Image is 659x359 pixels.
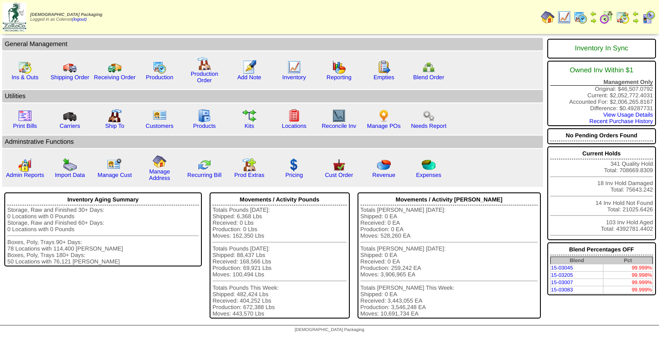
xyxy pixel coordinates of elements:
div: Owned Inv Within $1 [550,62,653,79]
td: 99.999% [603,264,653,272]
a: Needs Report [411,123,446,129]
a: Shipping Order [50,74,89,80]
a: Print Bills [13,123,37,129]
a: 15-03205 [551,272,573,278]
a: 15-03045 [551,265,573,271]
img: line_graph2.gif [332,109,346,123]
img: cust_order.png [332,158,346,172]
img: po.png [377,109,391,123]
img: workorder.gif [377,60,391,74]
td: Adminstrative Functions [2,136,543,148]
td: 99.999% [603,279,653,286]
img: network.png [422,60,436,74]
div: Current Holds [550,148,653,159]
th: Blend [550,257,603,264]
a: 15-03083 [551,287,573,293]
img: calendarprod.gif [153,60,166,74]
img: factory2.gif [108,109,122,123]
a: Inventory [282,74,306,80]
a: Manage Cust [97,172,132,178]
img: calendarprod.gif [574,10,587,24]
div: No Pending Orders Found [550,130,653,141]
div: Movements / Activity [PERSON_NAME] [361,194,538,205]
img: locations.gif [287,109,301,123]
div: Inventory Aging Summary [7,194,199,205]
img: home.gif [541,10,555,24]
a: 15-03007 [551,279,573,285]
img: calendarcustomer.gif [642,10,656,24]
div: Storage, Raw and Finished 30+ Days: 0 Locations with 0 Pounds Storage, Raw and Finished 60+ Days:... [7,207,199,265]
img: home.gif [153,155,166,168]
img: orders.gif [242,60,256,74]
img: truck3.gif [63,109,77,123]
img: managecust.png [107,158,123,172]
a: (logout) [72,17,87,22]
a: Add Note [237,74,261,80]
img: workflow.png [422,109,436,123]
img: calendarblend.gif [599,10,613,24]
img: line_graph.gif [287,60,301,74]
img: invoice2.gif [18,109,32,123]
img: reconcile.gif [198,158,211,172]
a: Prod Extras [234,172,264,178]
img: workflow.gif [242,109,256,123]
span: [DEMOGRAPHIC_DATA] Packaging [295,328,364,332]
a: Products [193,123,216,129]
a: Expenses [416,172,442,178]
a: Import Data [55,172,85,178]
div: Blend Percentages OFF [550,244,653,255]
img: customers.gif [153,109,166,123]
a: Blend Order [413,74,444,80]
img: calendarinout.gif [616,10,630,24]
div: Totals [PERSON_NAME] [DATE]: Shipped: 0 EA Received: 0 EA Production: 0 EA Moves: 528,260 EA Tota... [361,207,538,317]
span: Logged in as Colerost [30,12,102,22]
img: calendarinout.gif [18,60,32,74]
img: cabinet.gif [198,109,211,123]
a: View Usage Details [603,111,653,118]
a: Ship To [105,123,124,129]
img: graph2.png [18,158,32,172]
a: Manage POs [367,123,401,129]
img: prodextras.gif [242,158,256,172]
img: truck.gif [63,60,77,74]
img: pie_chart.png [377,158,391,172]
img: dollar.gif [287,158,301,172]
a: Manage Address [149,168,170,181]
img: arrowleft.gif [632,10,639,17]
a: Kits [245,123,254,129]
a: Reconcile Inv [322,123,356,129]
a: Empties [373,74,394,80]
img: arrowleft.gif [590,10,597,17]
td: 99.999% [603,286,653,294]
div: Inventory In Sync [550,40,653,57]
img: graph.gif [332,60,346,74]
a: Production Order [191,71,218,84]
img: import.gif [63,158,77,172]
img: line_graph.gif [557,10,571,24]
a: Admin Reports [6,172,44,178]
img: arrowright.gif [632,17,639,24]
span: [DEMOGRAPHIC_DATA] Packaging [30,12,102,17]
div: Totals Pounds [DATE]: Shipped: 6,368 Lbs Received: 0 Lbs Production: 0 Lbs Moves: 162,350 Lbs Tot... [213,207,347,317]
td: Utilities [2,90,543,102]
a: Carriers [60,123,80,129]
div: Original: $46,507.0792 Current: $2,052,772.4031 Accounted For: $2,006,265.8167 Difference: $0.492... [547,61,656,126]
a: Reporting [326,74,351,80]
div: 341 Quality Hold Total: 708669.8309 18 Inv Hold Damaged Total: 75643.242 14 Inv Hold Not Found To... [547,146,656,240]
td: 99.998% [603,272,653,279]
img: zoroco-logo-small.webp [3,3,26,31]
img: arrowright.gif [590,17,597,24]
a: Locations [282,123,306,129]
a: Recurring Bill [187,172,221,178]
a: Receiving Order [94,74,135,80]
a: Recent Purchase History [590,118,653,124]
a: Pricing [286,172,303,178]
a: Customers [146,123,173,129]
a: Production [146,74,173,80]
a: Revenue [372,172,395,178]
a: Cust Order [325,172,353,178]
img: truck2.gif [108,60,122,74]
img: pie_chart2.png [422,158,436,172]
td: General Management [2,38,543,50]
div: Movements / Activity Pounds [213,194,347,205]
